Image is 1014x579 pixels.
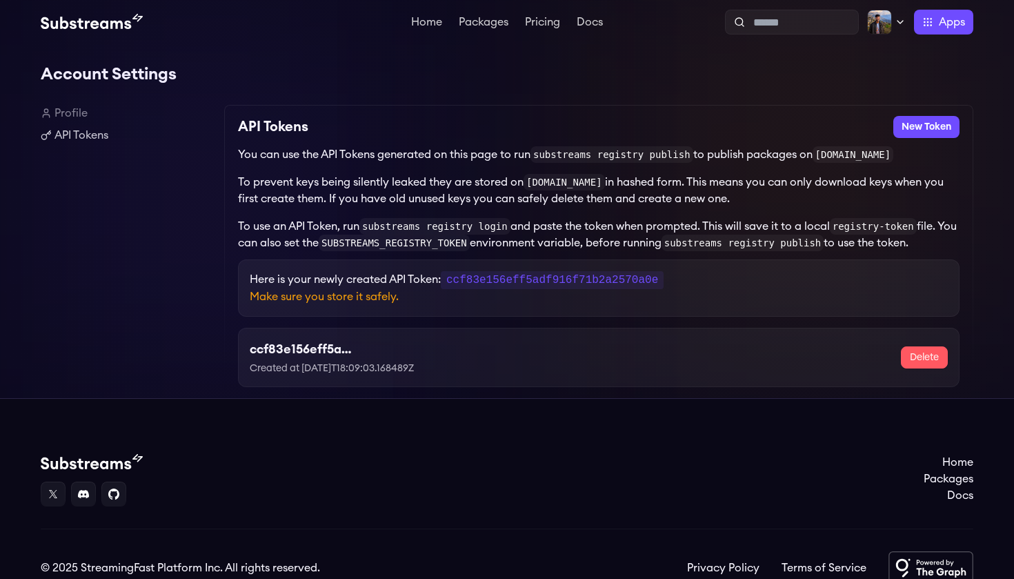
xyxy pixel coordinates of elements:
[319,235,470,251] code: SUBSTREAMS_REGISTRY_TOKEN
[782,560,866,576] a: Terms of Service
[830,218,917,235] code: registry-token
[924,487,973,504] a: Docs
[522,17,563,30] a: Pricing
[530,146,693,163] code: substreams registry publish
[41,61,973,88] h1: Account Settings
[924,454,973,471] a: Home
[238,174,960,207] p: To prevent keys being silently leaked they are stored on in hashed form. This means you can only ...
[893,116,960,138] button: New Token
[441,271,664,289] code: ccf83e156eff5adf916f71b2a2570a0e
[867,10,892,35] img: Profile
[41,127,213,144] a: API Tokens
[456,17,511,30] a: Packages
[238,218,960,251] p: To use an API Token, run and paste the token when prompted. This will save it to a local file. Yo...
[250,271,948,288] p: Here is your newly created API Token:
[813,146,894,163] code: [DOMAIN_NAME]
[901,346,948,369] button: Delete
[524,174,605,190] code: [DOMAIN_NAME]
[359,218,510,235] code: substreams registry login
[41,560,320,576] div: © 2025 StreamingFast Platform Inc. All rights reserved.
[662,235,824,251] code: substreams registry publish
[250,340,356,359] h3: ccf83e156eff5adf916f71b2a2570a0e
[41,454,143,471] img: Substream's logo
[939,14,965,30] span: Apps
[41,105,213,121] a: Profile
[687,560,759,576] a: Privacy Policy
[574,17,606,30] a: Docs
[250,288,948,305] p: Make sure you store it safely.
[238,146,960,163] p: You can use the API Tokens generated on this page to run to publish packages on
[250,362,462,375] p: Created at [DATE]T18:09:03.168489Z
[238,116,308,138] h2: API Tokens
[924,471,973,487] a: Packages
[408,17,445,30] a: Home
[41,14,143,30] img: Substream's logo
